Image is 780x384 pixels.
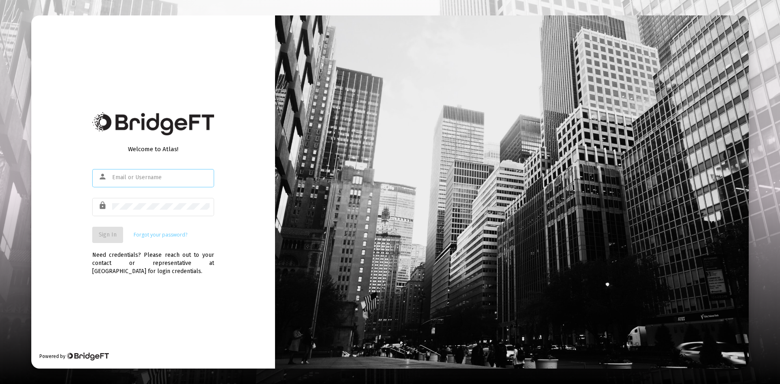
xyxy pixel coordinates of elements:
[92,112,214,135] img: Bridge Financial Technology Logo
[98,172,108,182] mat-icon: person
[112,174,210,181] input: Email or Username
[134,231,187,239] a: Forgot your password?
[92,243,214,276] div: Need credentials? Please reach out to your contact or representative at [GEOGRAPHIC_DATA] for log...
[98,201,108,210] mat-icon: lock
[99,231,117,238] span: Sign In
[39,352,109,360] div: Powered by
[66,352,109,360] img: Bridge Financial Technology Logo
[92,145,214,153] div: Welcome to Atlas!
[92,227,123,243] button: Sign In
